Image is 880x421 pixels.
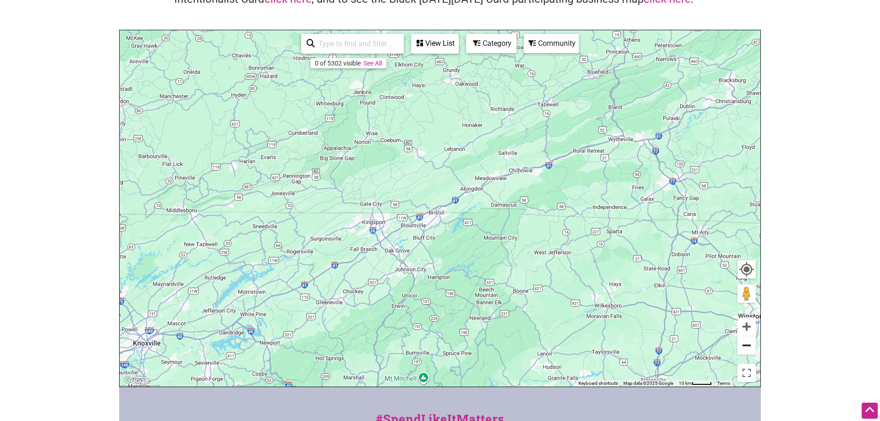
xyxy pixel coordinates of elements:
a: Open this area in Google Maps (opens a new window) [122,375,152,387]
button: Drag Pegman onto the map to open Street View [737,284,756,303]
span: 10 km [679,381,692,386]
button: Toggle fullscreen view [737,364,756,383]
span: Map data ©2025 Google [623,381,673,386]
input: Type to find and filter... [315,35,398,53]
div: Filter by category [466,34,517,53]
div: Filter by Community [524,34,579,53]
div: View List [412,35,458,52]
button: Map Scale: 10 km per 40 pixels [676,380,715,387]
button: Your Location [737,260,756,279]
img: Google [122,375,152,387]
div: See a list of the visible businesses [411,34,459,54]
div: Type to search and filter [301,34,404,54]
div: Scroll Back to Top [862,403,878,419]
a: See All [363,60,382,67]
button: Keyboard shortcuts [578,380,618,387]
div: 0 of 5302 visible [315,60,361,67]
div: Community [525,35,578,52]
button: Zoom out [737,336,756,355]
a: Terms [717,381,730,386]
button: Zoom in [737,317,756,336]
div: Category [467,35,516,52]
